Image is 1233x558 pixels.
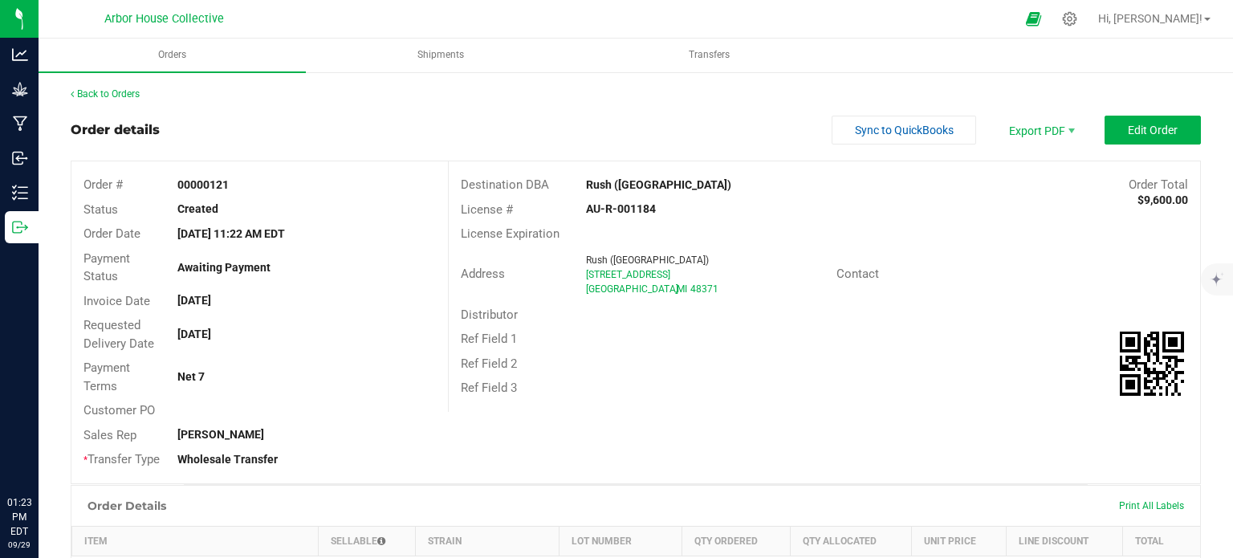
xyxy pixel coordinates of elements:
span: Shipments [396,48,486,62]
inline-svg: Outbound [12,219,28,235]
span: Ref Field 1 [461,332,517,346]
th: Total [1122,526,1200,556]
strong: Net 7 [177,370,205,383]
span: Edit Order [1128,124,1178,136]
span: Order # [83,177,123,192]
th: Unit Price [912,526,1007,556]
strong: Rush ([GEOGRAPHIC_DATA]) [586,178,731,191]
inline-svg: Inbound [12,150,28,166]
span: Invoice Date [83,294,150,308]
inline-svg: Manufacturing [12,116,28,132]
a: Orders [39,39,306,72]
h1: Order Details [87,499,166,512]
img: Scan me! [1120,332,1184,396]
strong: Created [177,202,218,215]
span: MI [677,283,687,295]
th: Qty Ordered [682,526,791,556]
span: Customer PO [83,403,155,417]
span: Requested Delivery Date [83,318,154,351]
span: Payment Status [83,251,130,284]
strong: AU-R-001184 [586,202,656,215]
th: Qty Allocated [791,526,912,556]
span: Transfer Type [83,452,160,466]
inline-svg: Inventory [12,185,28,201]
strong: Wholesale Transfer [177,453,278,466]
p: 01:23 PM EDT [7,495,31,539]
span: Payment Terms [83,360,130,393]
th: Item [72,526,319,556]
span: Orders [136,48,208,62]
span: Ref Field 2 [461,356,517,371]
strong: [DATE] [177,328,211,340]
strong: $9,600.00 [1137,193,1188,206]
span: License # [461,202,513,217]
span: Order Total [1129,177,1188,192]
strong: [PERSON_NAME] [177,428,264,441]
span: Print All Labels [1119,500,1184,511]
th: Lot Number [560,526,682,556]
span: Hi, [PERSON_NAME]! [1098,12,1202,25]
iframe: Resource center [16,430,64,478]
span: Transfers [667,48,751,62]
span: [GEOGRAPHIC_DATA] [586,283,678,295]
span: Status [83,202,118,217]
th: Strain [416,526,560,556]
a: Transfers [576,39,844,72]
inline-svg: Analytics [12,47,28,63]
span: Order Date [83,226,140,241]
strong: [DATE] 11:22 AM EDT [177,227,285,240]
strong: Awaiting Payment [177,261,271,274]
span: , [675,283,677,295]
a: Shipments [307,39,575,72]
span: Open Ecommerce Menu [1015,3,1052,35]
strong: [DATE] [177,294,211,307]
inline-svg: Grow [12,81,28,97]
span: Distributor [461,308,518,322]
qrcode: 00000121 [1120,332,1184,396]
th: Line Discount [1006,526,1122,556]
button: Edit Order [1105,116,1201,145]
span: [STREET_ADDRESS] [586,269,670,280]
th: Sellable [318,526,415,556]
span: Ref Field 3 [461,381,517,395]
span: Sync to QuickBooks [855,124,954,136]
span: Contact [836,267,879,281]
div: Manage settings [1060,11,1080,26]
button: Sync to QuickBooks [832,116,976,145]
span: 48371 [690,283,718,295]
span: Address [461,267,505,281]
strong: 00000121 [177,178,229,191]
span: Rush ([GEOGRAPHIC_DATA]) [586,255,709,266]
span: License Expiration [461,226,560,241]
p: 09/29 [7,539,31,551]
a: Back to Orders [71,88,140,100]
span: Destination DBA [461,177,549,192]
span: Sales Rep [83,428,136,442]
span: Arbor House Collective [104,12,224,26]
li: Export PDF [992,116,1089,145]
div: Order details [71,120,160,140]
